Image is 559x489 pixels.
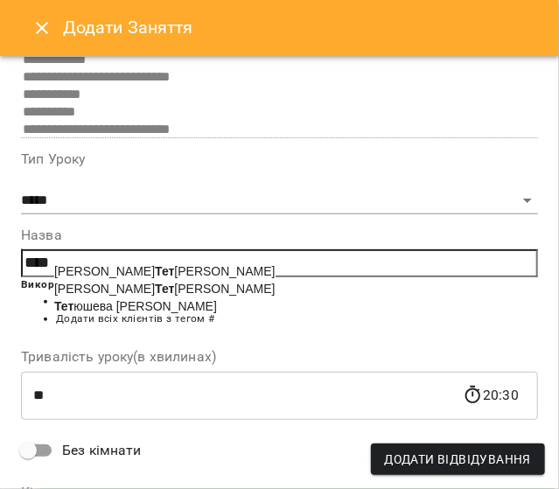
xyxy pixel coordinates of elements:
h6: Додати Заняття [63,14,538,41]
label: Тип Уроку [21,152,538,166]
span: Додати Відвідування [385,449,531,470]
span: [PERSON_NAME] [PERSON_NAME] [54,264,276,278]
li: Додати всіх клієнтів з тегом # [56,311,538,328]
label: Тривалість уроку(в хвилинах) [21,350,538,364]
b: Використовуйте @ + або # щоб [21,278,186,290]
b: Тет [155,264,174,278]
li: Додати клієнта через @ або + [56,293,538,311]
b: Тет [54,299,73,313]
b: Тет [155,282,174,296]
button: Close [21,7,63,49]
span: [PERSON_NAME] [PERSON_NAME] [54,282,276,296]
span: Без кімнати [62,440,142,461]
span: юшева [PERSON_NAME] [54,299,217,313]
label: Назва [21,228,538,242]
button: Додати Відвідування [371,444,545,475]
